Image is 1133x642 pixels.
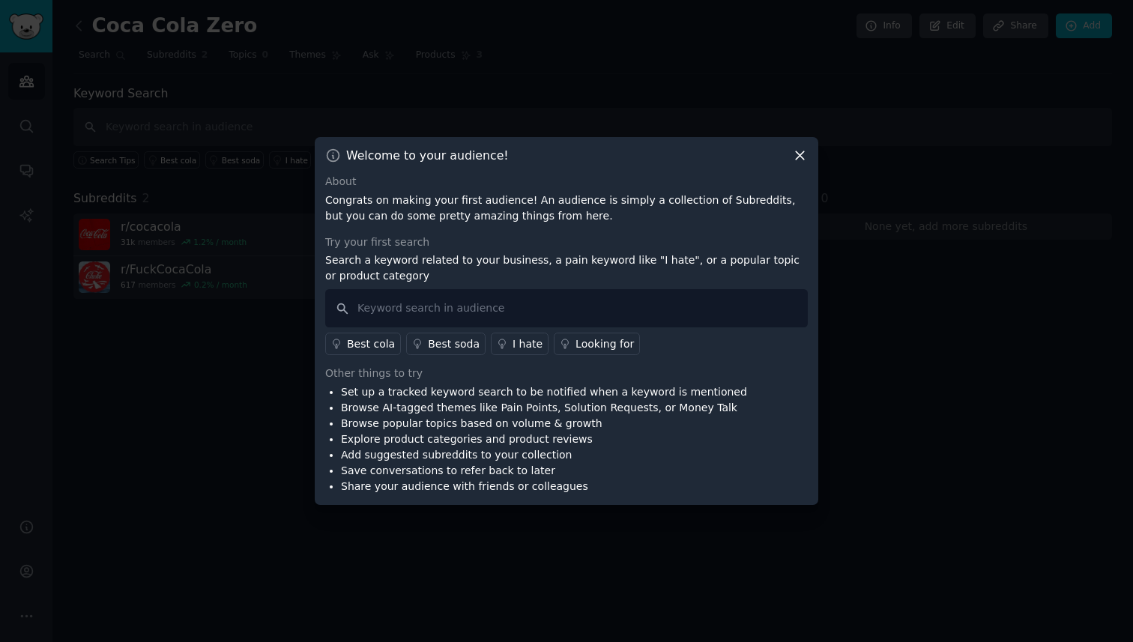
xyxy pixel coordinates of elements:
a: Looking for [554,333,640,355]
a: I hate [491,333,549,355]
a: Best cola [325,333,401,355]
a: Best soda [406,333,486,355]
h3: Welcome to your audience! [346,148,509,163]
li: Save conversations to refer back to later [341,463,747,479]
input: Keyword search in audience [325,289,808,327]
div: Best cola [347,336,395,352]
div: Try your first search [325,234,808,250]
div: Other things to try [325,366,808,381]
li: Explore product categories and product reviews [341,431,747,447]
li: Browse popular topics based on volume & growth [341,416,747,431]
li: Set up a tracked keyword search to be notified when a keyword is mentioned [341,384,747,400]
li: Add suggested subreddits to your collection [341,447,747,463]
div: Looking for [575,336,634,352]
p: Congrats on making your first audience! An audience is simply a collection of Subreddits, but you... [325,193,808,224]
p: Search a keyword related to your business, a pain keyword like "I hate", or a popular topic or pr... [325,252,808,284]
div: Best soda [428,336,480,352]
li: Browse AI-tagged themes like Pain Points, Solution Requests, or Money Talk [341,400,747,416]
div: About [325,174,808,190]
div: I hate [513,336,543,352]
li: Share your audience with friends or colleagues [341,479,747,494]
